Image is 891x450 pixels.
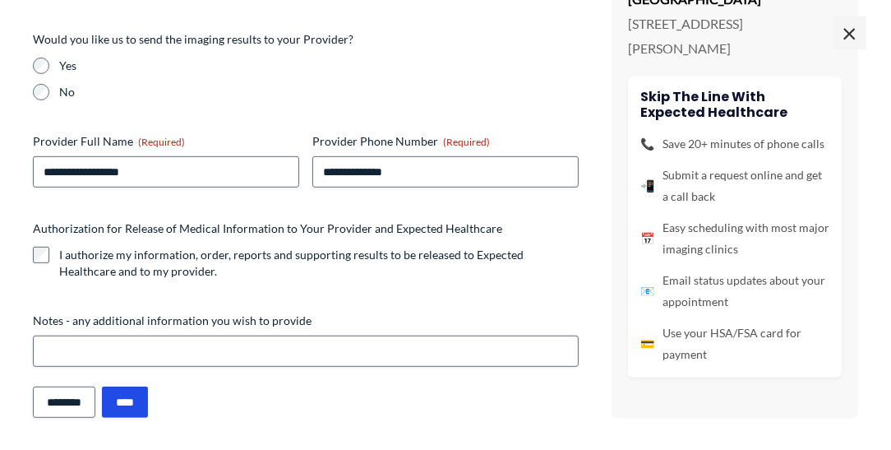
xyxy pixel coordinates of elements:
li: Submit a request online and get a call back [640,164,829,206]
label: I authorize my information, order, reports and supporting results to be released to Expected Heal... [59,247,579,280]
span: (Required) [443,136,490,148]
span: 📧 [640,280,654,301]
p: [STREET_ADDRESS][PERSON_NAME] [628,11,842,59]
span: 📞 [640,132,654,154]
label: Provider Full Name [33,133,299,150]
li: Use your HSA/FSA card for payment [640,322,829,364]
label: Notes - any additional information you wish to provide [33,313,579,329]
span: 📲 [640,174,654,196]
span: (Required) [138,136,185,148]
span: 📅 [640,227,654,248]
legend: Would you like us to send the imaging results to your Provider? [33,31,353,48]
li: Save 20+ minutes of phone calls [640,132,829,154]
legend: Authorization for Release of Medical Information to Your Provider and Expected Healthcare [33,220,502,237]
label: Provider Phone Number [312,133,579,150]
span: 💳 [640,332,654,354]
li: Email status updates about your appointment [640,269,829,312]
span: × [833,16,866,49]
label: No [59,84,579,100]
label: Yes [59,58,579,74]
li: Easy scheduling with most major imaging clinics [640,216,829,259]
h4: Skip the line with Expected Healthcare [640,89,829,120]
